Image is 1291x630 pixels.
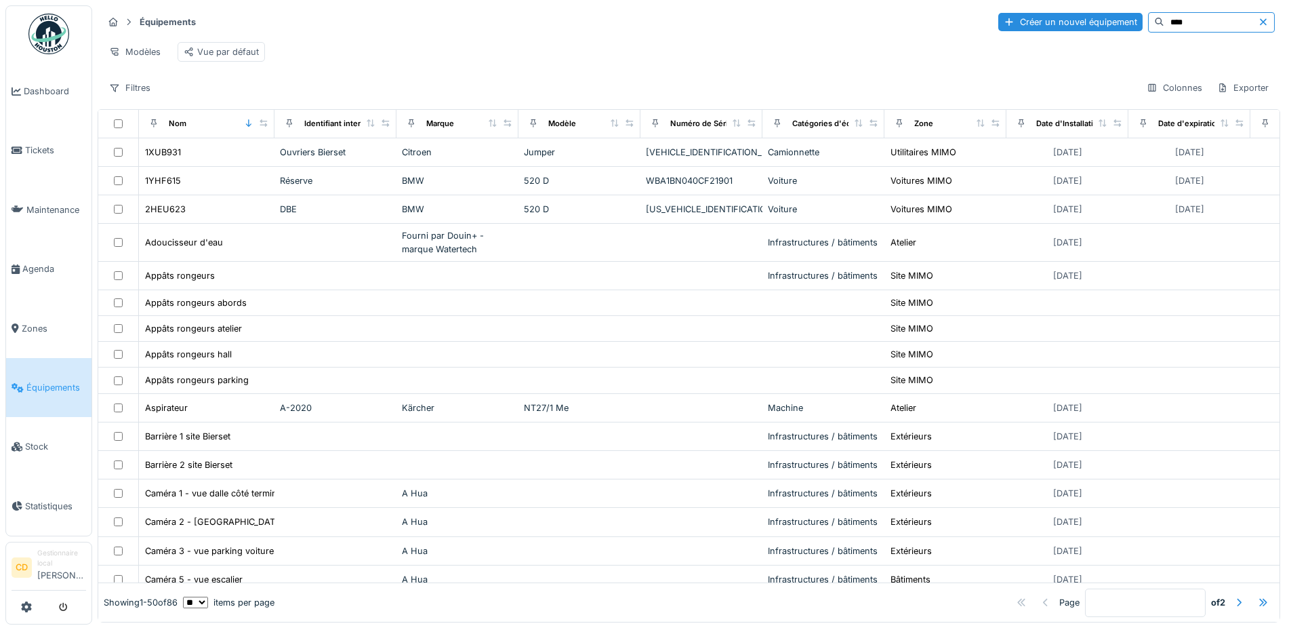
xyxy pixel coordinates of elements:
[1059,596,1080,609] div: Page
[548,118,576,130] div: Modèle
[12,548,86,591] a: CD Gestionnaire local[PERSON_NAME]
[1053,203,1082,216] div: [DATE]
[768,203,879,216] div: Voiture
[402,487,513,500] div: A Hua
[1036,118,1103,130] div: Date d'Installation
[426,118,454,130] div: Marque
[145,269,215,282] div: Appâts rongeurs
[6,239,91,298] a: Agenda
[890,374,933,387] div: Site MIMO
[890,430,932,443] div: Extérieurs
[145,174,181,187] div: 1YHF615
[184,45,259,58] div: Vue par défaut
[145,203,186,216] div: 2HEU623
[12,557,32,578] li: CD
[1053,174,1082,187] div: [DATE]
[103,42,167,62] div: Modèles
[1053,545,1082,557] div: [DATE]
[768,430,879,443] div: Infrastructures / bâtiments
[768,269,879,282] div: Infrastructures / bâtiments
[768,458,879,471] div: Infrastructures / bâtiments
[280,203,391,216] div: DBE
[524,203,635,216] div: 520 D
[6,180,91,239] a: Maintenance
[1053,515,1082,528] div: [DATE]
[890,487,932,500] div: Extérieurs
[28,14,69,54] img: Badge_color-CXgf-gQk.svg
[145,374,249,387] div: Appâts rongeurs parking
[890,348,933,361] div: Site MIMO
[524,401,635,414] div: NT27/1 Me
[768,401,879,414] div: Machine
[280,146,391,159] div: Ouvriers Bierset
[25,144,86,157] span: Tickets
[1211,78,1275,98] div: Exporter
[280,174,391,187] div: Réserve
[646,146,757,159] div: [VEHICLE_IDENTIFICATION_NUMBER]
[280,401,391,414] div: A-2020
[145,296,247,309] div: Appâts rongeurs abords
[524,174,635,187] div: 520 D
[1053,458,1082,471] div: [DATE]
[6,121,91,180] a: Tickets
[6,299,91,358] a: Zones
[890,236,916,249] div: Atelier
[22,322,86,335] span: Zones
[22,262,86,275] span: Agenda
[145,401,188,414] div: Aspirateur
[792,118,886,130] div: Catégories d'équipement
[890,269,933,282] div: Site MIMO
[6,358,91,417] a: Équipements
[768,545,879,557] div: Infrastructures / bâtiments
[1211,596,1225,609] strong: of 2
[1053,573,1082,586] div: [DATE]
[890,545,932,557] div: Extérieurs
[1175,174,1204,187] div: [DATE]
[890,322,933,335] div: Site MIMO
[145,515,284,528] div: Caméra 2 - [GEOGRAPHIC_DATA]
[6,477,91,536] a: Statistiques
[145,146,181,159] div: 1XUB931
[402,401,513,414] div: Kärcher
[145,545,279,557] div: Caméra 3 - vue parking voitures
[402,545,513,557] div: A Hua
[6,62,91,121] a: Dashboard
[402,174,513,187] div: BMW
[37,548,86,587] li: [PERSON_NAME]
[145,348,232,361] div: Appâts rongeurs hall
[768,573,879,586] div: Infrastructures / bâtiments
[402,515,513,528] div: A Hua
[1053,487,1082,500] div: [DATE]
[145,487,284,500] div: Caméra 1 - vue dalle côté terminal
[1053,146,1082,159] div: [DATE]
[670,118,733,130] div: Numéro de Série
[134,16,201,28] strong: Équipements
[6,417,91,476] a: Stock
[768,174,879,187] div: Voiture
[1175,146,1204,159] div: [DATE]
[768,236,879,249] div: Infrastructures / bâtiments
[768,515,879,528] div: Infrastructures / bâtiments
[402,573,513,586] div: A Hua
[646,203,757,216] div: [US_VEHICLE_IDENTIFICATION_NUMBER]
[998,13,1143,31] div: Créer un nouvel équipement
[1053,269,1082,282] div: [DATE]
[103,78,157,98] div: Filtres
[1158,118,1221,130] div: Date d'expiration
[890,146,956,159] div: Utilitaires MIMO
[1053,236,1082,249] div: [DATE]
[145,458,232,471] div: Barrière 2 site Bierset
[890,458,932,471] div: Extérieurs
[1141,78,1208,98] div: Colonnes
[768,487,879,500] div: Infrastructures / bâtiments
[145,236,223,249] div: Adoucisseur d'eau
[890,174,952,187] div: Voitures MIMO
[304,118,370,130] div: Identifiant interne
[1053,401,1082,414] div: [DATE]
[145,322,242,335] div: Appâts rongeurs atelier
[402,203,513,216] div: BMW
[26,381,86,394] span: Équipements
[145,573,243,586] div: Caméra 5 - vue escalier
[25,440,86,453] span: Stock
[646,174,757,187] div: WBA1BN040CF21901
